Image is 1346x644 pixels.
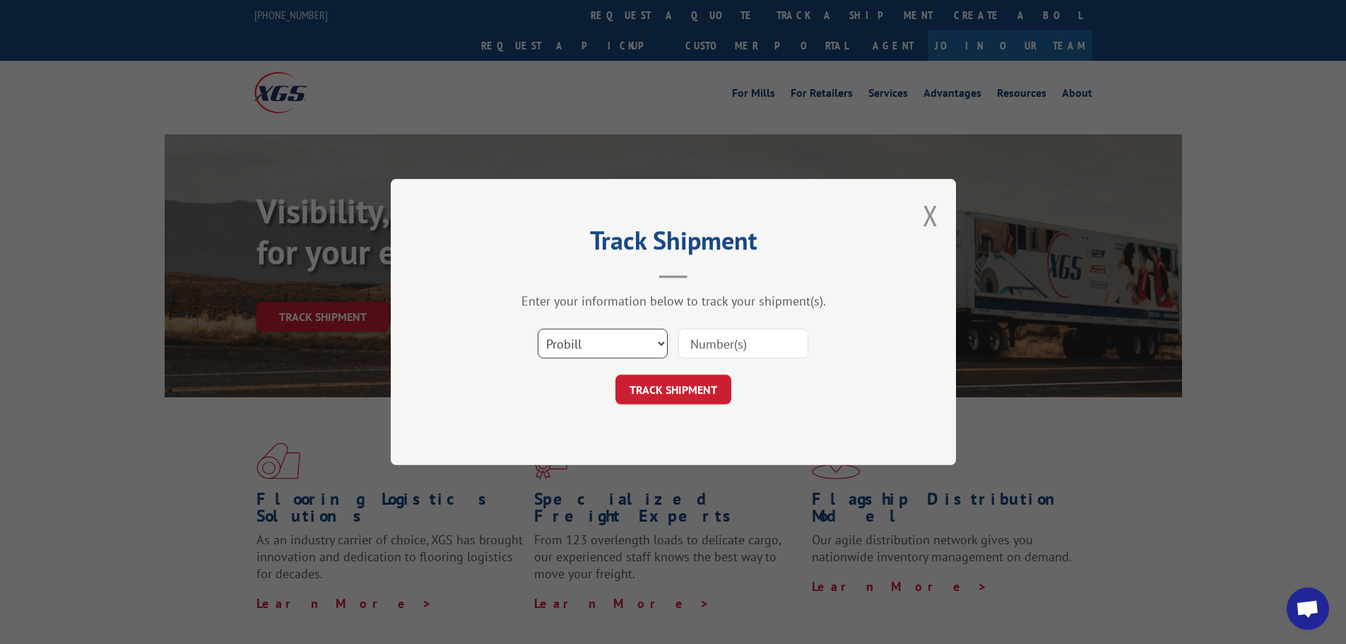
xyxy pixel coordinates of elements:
button: Close modal [923,197,938,234]
button: TRACK SHIPMENT [615,375,731,404]
a: Open chat [1287,587,1329,630]
div: Enter your information below to track your shipment(s). [461,293,885,309]
h2: Track Shipment [461,230,885,257]
input: Number(s) [678,329,808,358]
